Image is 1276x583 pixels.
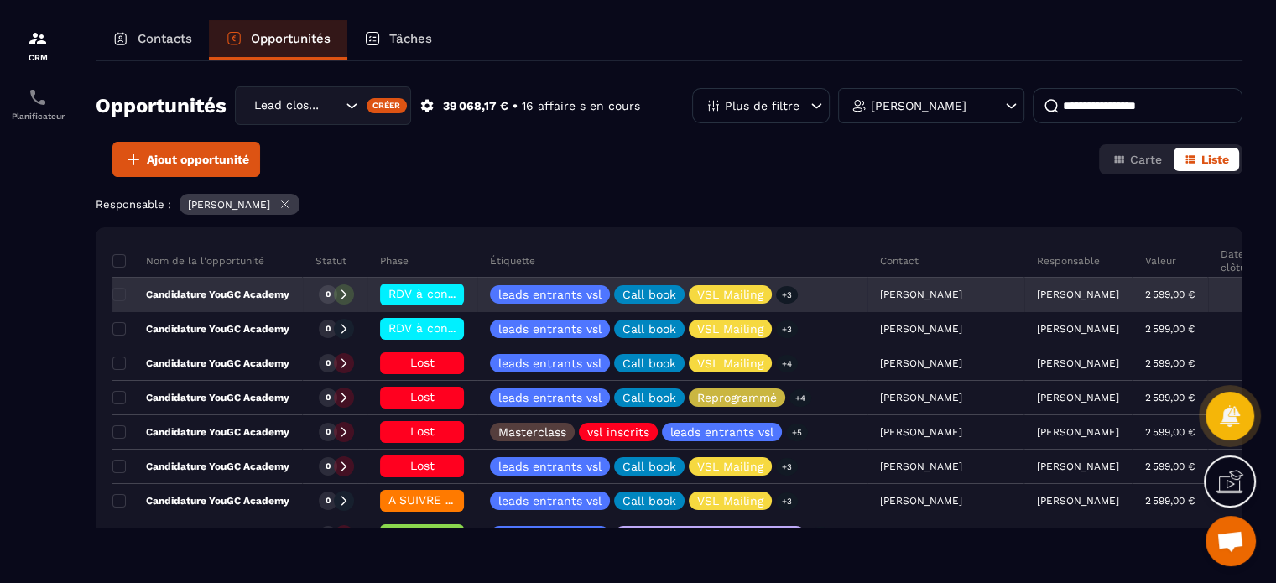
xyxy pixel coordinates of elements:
[776,492,798,510] p: +3
[326,426,331,438] p: 0
[443,98,508,114] p: 39 068,17 €
[776,458,798,476] p: +3
[1145,289,1195,300] p: 2 599,00 €
[490,254,535,268] p: Étiquette
[96,20,209,60] a: Contacts
[380,254,409,268] p: Phase
[4,53,71,62] p: CRM
[880,254,919,268] p: Contact
[1145,426,1195,438] p: 2 599,00 €
[1037,495,1119,507] p: [PERSON_NAME]
[498,461,602,472] p: leads entrants vsl
[1201,153,1229,166] span: Liste
[498,357,602,369] p: leads entrants vsl
[789,389,811,407] p: +4
[96,89,227,122] h2: Opportunités
[1206,516,1256,566] div: Ouvrir le chat
[326,357,331,369] p: 0
[388,493,460,507] span: A SUIVRE ⏳
[1145,392,1195,403] p: 2 599,00 €
[326,323,331,335] p: 0
[4,16,71,75] a: formationformationCRM
[388,287,529,300] span: RDV à conf. A RAPPELER
[235,86,411,125] div: Search for option
[1174,148,1239,171] button: Liste
[410,356,435,369] span: Lost
[112,494,289,508] p: Candidature YouGC Academy
[697,495,763,507] p: VSL Mailing
[697,289,763,300] p: VSL Mailing
[1037,357,1119,369] p: [PERSON_NAME]
[513,98,518,114] p: •
[587,426,649,438] p: vsl inscrits
[810,527,831,544] p: +7
[776,320,798,338] p: +3
[725,100,799,112] p: Plus de filtre
[622,323,676,335] p: Call book
[622,461,676,472] p: Call book
[147,151,249,168] span: Ajout opportunité
[622,495,676,507] p: Call book
[498,289,602,300] p: leads entrants vsl
[112,391,289,404] p: Candidature YouGC Academy
[1130,153,1162,166] span: Carte
[622,392,676,403] p: Call book
[498,323,602,335] p: leads entrants vsl
[1145,495,1195,507] p: 2 599,00 €
[498,426,566,438] p: Masterclass
[347,20,449,60] a: Tâches
[1037,426,1119,438] p: [PERSON_NAME]
[315,254,346,268] p: Statut
[112,460,289,473] p: Candidature YouGC Academy
[188,199,270,211] p: [PERSON_NAME]
[1037,392,1119,403] p: [PERSON_NAME]
[1145,323,1195,335] p: 2 599,00 €
[697,461,763,472] p: VSL Mailing
[367,98,408,113] div: Créer
[1145,461,1195,472] p: 2 599,00 €
[410,424,435,438] span: Lost
[498,495,602,507] p: leads entrants vsl
[776,355,798,372] p: +4
[326,495,331,507] p: 0
[112,254,264,268] p: Nom de la l'opportunité
[786,424,808,441] p: +5
[388,321,529,335] span: RDV à conf. A RAPPELER
[1102,148,1172,171] button: Carte
[697,392,777,403] p: Reprogrammé
[1037,461,1119,472] p: [PERSON_NAME]
[28,87,48,107] img: scheduler
[112,357,289,370] p: Candidature YouGC Academy
[209,20,347,60] a: Opportunités
[410,390,435,403] span: Lost
[112,142,260,177] button: Ajout opportunité
[112,322,289,336] p: Candidature YouGC Academy
[389,31,432,46] p: Tâches
[112,425,289,439] p: Candidature YouGC Academy
[4,75,71,133] a: schedulerschedulerPlanificateur
[4,112,71,121] p: Planificateur
[112,288,289,301] p: Candidature YouGC Academy
[1145,254,1176,268] p: Valeur
[250,96,325,115] span: Lead closing
[28,29,48,49] img: formation
[326,289,331,300] p: 0
[326,392,331,403] p: 0
[622,357,676,369] p: Call book
[776,286,798,304] p: +3
[138,31,192,46] p: Contacts
[96,198,171,211] p: Responsable :
[1145,357,1195,369] p: 2 599,00 €
[325,96,341,115] input: Search for option
[1037,323,1119,335] p: [PERSON_NAME]
[871,100,966,112] p: [PERSON_NAME]
[697,357,763,369] p: VSL Mailing
[622,289,676,300] p: Call book
[697,323,763,335] p: VSL Mailing
[410,459,435,472] span: Lost
[522,98,640,114] p: 16 affaire s en cours
[670,426,773,438] p: leads entrants vsl
[326,461,331,472] p: 0
[1037,289,1119,300] p: [PERSON_NAME]
[251,31,331,46] p: Opportunités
